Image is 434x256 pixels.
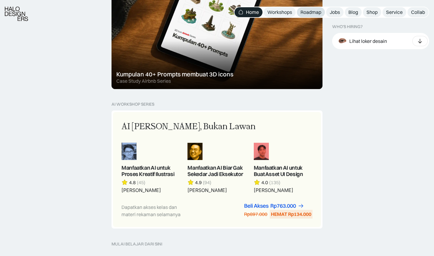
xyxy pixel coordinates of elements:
div: Collab [411,9,425,15]
div: Jobs [330,9,340,15]
div: Rp897.000 [244,211,267,217]
a: Shop [363,7,381,17]
a: Roadmap [297,7,325,17]
a: Service [382,7,406,17]
div: Home [246,9,259,15]
a: Workshops [264,7,296,17]
div: Blog [348,9,358,15]
div: Service [386,9,403,15]
div: Beli Akses [244,203,269,209]
a: Jobs [326,7,344,17]
a: Collab [407,7,429,17]
div: AI [PERSON_NAME], Bukan Lawan [121,120,256,133]
div: Dapatkan akses kelas dan materi rekaman selamanya [121,203,190,218]
div: WHO’S HIRING? [332,24,363,29]
div: Lihat loker desain [349,38,387,44]
div: Rp763.000 [270,203,296,209]
a: Beli AksesRp763.000 [244,203,304,209]
div: AI Workshop Series [112,102,154,107]
a: Blog [345,7,362,17]
div: Shop [366,9,378,15]
div: MULAI BELAJAR DARI SINI [112,241,322,246]
a: Home [234,7,263,17]
div: Roadmap [300,9,321,15]
div: HEMAT Rp134.000 [271,211,311,217]
div: Workshops [267,9,292,15]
